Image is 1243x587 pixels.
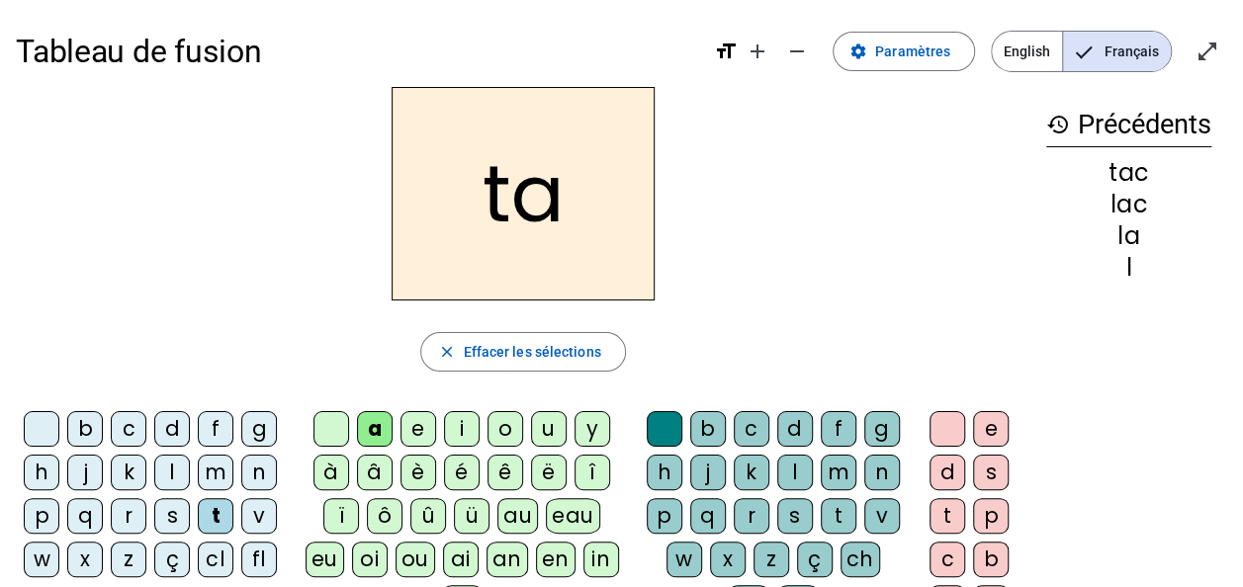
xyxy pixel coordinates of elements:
div: a [357,411,393,447]
span: Français [1063,32,1171,71]
div: d [777,411,813,447]
mat-icon: add [746,40,769,63]
div: en [536,542,576,577]
button: Augmenter la taille de la police [738,32,777,71]
div: e [400,411,436,447]
div: eu [306,542,344,577]
div: t [198,498,233,534]
div: x [710,542,746,577]
div: i [444,411,480,447]
div: l [777,455,813,490]
div: s [973,455,1009,490]
div: ü [454,498,489,534]
div: m [821,455,856,490]
div: fl [241,542,277,577]
div: in [583,542,619,577]
div: z [111,542,146,577]
div: ai [443,542,479,577]
span: Paramètres [875,40,950,63]
div: j [690,455,726,490]
div: b [67,411,103,447]
div: r [734,498,769,534]
div: è [400,455,436,490]
div: p [647,498,682,534]
div: t [821,498,856,534]
div: g [864,411,900,447]
span: Effacer les sélections [463,340,600,364]
div: eau [546,498,600,534]
button: Entrer en plein écran [1188,32,1227,71]
div: w [24,542,59,577]
mat-icon: close [437,343,455,361]
div: z [754,542,789,577]
div: lac [1046,193,1211,216]
div: û [410,498,446,534]
button: Paramètres [833,32,975,71]
div: ou [396,542,435,577]
mat-button-toggle-group: Language selection [991,31,1172,72]
span: English [992,32,1062,71]
div: h [24,455,59,490]
div: c [111,411,146,447]
div: l [1046,256,1211,280]
div: au [497,498,538,534]
div: ë [531,455,567,490]
div: tac [1046,161,1211,185]
div: f [821,411,856,447]
div: q [67,498,103,534]
mat-icon: history [1046,113,1070,136]
div: n [864,455,900,490]
div: b [690,411,726,447]
div: é [444,455,480,490]
div: ch [841,542,880,577]
div: î [575,455,610,490]
div: o [488,411,523,447]
div: s [154,498,190,534]
div: t [930,498,965,534]
div: b [973,542,1009,577]
mat-icon: format_size [714,40,738,63]
div: ç [154,542,190,577]
div: ï [323,498,359,534]
div: j [67,455,103,490]
div: à [313,455,349,490]
button: Diminuer la taille de la police [777,32,817,71]
div: h [647,455,682,490]
div: k [734,455,769,490]
div: v [864,498,900,534]
div: y [575,411,610,447]
div: u [531,411,567,447]
div: c [930,542,965,577]
div: d [154,411,190,447]
div: x [67,542,103,577]
div: m [198,455,233,490]
div: cl [198,542,233,577]
div: k [111,455,146,490]
div: v [241,498,277,534]
div: p [973,498,1009,534]
h2: ta [392,87,655,300]
div: an [487,542,528,577]
div: r [111,498,146,534]
div: n [241,455,277,490]
div: e [973,411,1009,447]
div: ç [797,542,833,577]
div: la [1046,224,1211,248]
div: ê [488,455,523,490]
div: q [690,498,726,534]
h1: Tableau de fusion [16,20,698,83]
div: l [154,455,190,490]
div: p [24,498,59,534]
div: d [930,455,965,490]
mat-icon: open_in_full [1196,40,1219,63]
div: s [777,498,813,534]
mat-icon: remove [785,40,809,63]
div: f [198,411,233,447]
div: w [666,542,702,577]
div: â [357,455,393,490]
button: Effacer les sélections [420,332,625,372]
div: oi [352,542,388,577]
div: g [241,411,277,447]
h3: Précédents [1046,103,1211,147]
div: ô [367,498,402,534]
